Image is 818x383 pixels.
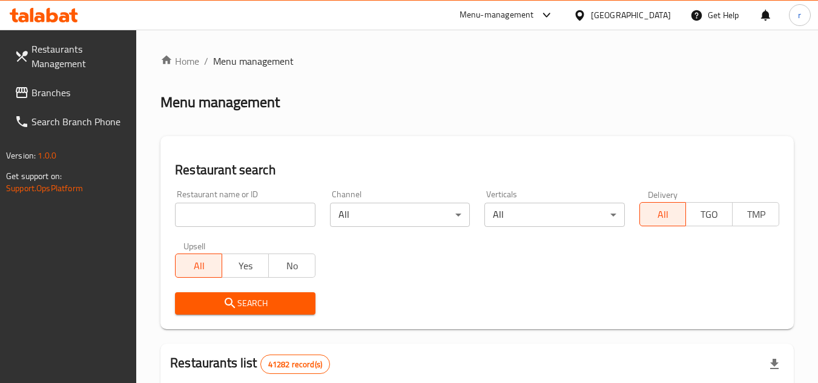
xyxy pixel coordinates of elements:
[732,202,779,226] button: TMP
[460,8,534,22] div: Menu-management
[183,241,206,250] label: Upsell
[639,202,687,226] button: All
[760,350,789,379] div: Export file
[160,93,280,112] h2: Menu management
[170,354,330,374] h2: Restaurants list
[645,206,682,223] span: All
[798,8,801,22] span: r
[691,206,728,223] span: TGO
[31,42,127,71] span: Restaurants Management
[261,359,329,370] span: 41282 record(s)
[648,190,678,198] label: Delivery
[685,202,733,226] button: TGO
[175,203,315,227] input: Search for restaurant name or ID..
[6,168,62,184] span: Get support on:
[175,161,779,179] h2: Restaurant search
[5,78,137,107] a: Branches
[185,296,305,311] span: Search
[330,203,470,227] div: All
[268,254,315,278] button: No
[31,85,127,100] span: Branches
[175,254,222,278] button: All
[160,54,199,68] a: Home
[5,34,137,78] a: Restaurants Management
[5,107,137,136] a: Search Branch Phone
[204,54,208,68] li: /
[6,180,83,196] a: Support.OpsPlatform
[6,148,36,163] span: Version:
[222,254,269,278] button: Yes
[31,114,127,129] span: Search Branch Phone
[227,257,264,275] span: Yes
[38,148,56,163] span: 1.0.0
[484,203,624,227] div: All
[260,355,330,374] div: Total records count
[160,54,794,68] nav: breadcrumb
[175,292,315,315] button: Search
[591,8,671,22] div: [GEOGRAPHIC_DATA]
[180,257,217,275] span: All
[274,257,311,275] span: No
[737,206,774,223] span: TMP
[213,54,294,68] span: Menu management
